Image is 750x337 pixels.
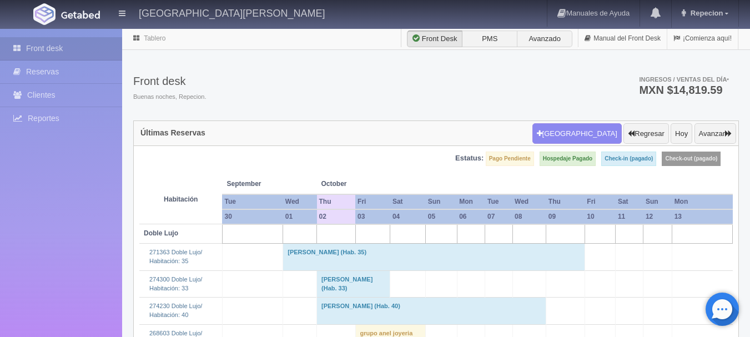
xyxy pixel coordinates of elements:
[462,31,517,47] label: PMS
[643,209,672,224] th: 12
[540,152,596,166] label: Hospedaje Pagado
[149,249,202,264] a: 271363 Doble Lujo/Habitación: 35
[283,194,317,209] th: Wed
[321,179,386,189] span: October
[317,270,390,297] td: [PERSON_NAME] (Hab. 33)
[426,194,457,209] th: Sun
[485,194,512,209] th: Tue
[133,75,206,87] h3: Front desk
[585,194,616,209] th: Fri
[457,209,485,224] th: 06
[667,28,738,49] a: ¡Comienza aquí!
[639,76,729,83] span: Ingresos / Ventas del día
[355,209,390,224] th: 03
[33,3,56,25] img: Getabed
[407,31,462,47] label: Front Desk
[133,93,206,102] span: Buenas noches, Repecion.
[149,276,202,291] a: 274300 Doble Lujo/Habitación: 33
[616,209,643,224] th: 11
[61,11,100,19] img: Getabed
[164,195,198,203] strong: Habitación
[139,6,325,19] h4: [GEOGRAPHIC_DATA][PERSON_NAME]
[512,194,546,209] th: Wed
[485,209,512,224] th: 07
[283,209,317,224] th: 01
[144,229,178,237] b: Doble Lujo
[222,209,283,224] th: 30
[643,194,672,209] th: Sun
[355,194,390,209] th: Fri
[144,34,165,42] a: Tablero
[512,209,546,224] th: 08
[222,194,283,209] th: Tue
[283,244,585,270] td: [PERSON_NAME] (Hab. 35)
[578,28,667,49] a: Manual del Front Desk
[317,209,356,224] th: 02
[455,153,484,164] label: Estatus:
[226,179,312,189] span: September
[390,209,426,224] th: 04
[672,209,733,224] th: 13
[694,123,736,144] button: Avanzar
[486,152,534,166] label: Pago Pendiente
[457,194,485,209] th: Mon
[671,123,692,144] button: Hoy
[672,194,733,209] th: Mon
[585,209,616,224] th: 10
[532,123,622,144] button: [GEOGRAPHIC_DATA]
[149,303,202,318] a: 274230 Doble Lujo/Habitación: 40
[688,9,723,17] span: Repecion
[517,31,572,47] label: Avanzado
[390,194,426,209] th: Sat
[662,152,721,166] label: Check-out (pagado)
[546,194,585,209] th: Thu
[623,123,668,144] button: Regresar
[546,209,585,224] th: 09
[140,129,205,137] h4: Últimas Reservas
[601,152,656,166] label: Check-in (pagado)
[426,209,457,224] th: 05
[639,84,729,95] h3: MXN $14,819.59
[317,298,546,324] td: [PERSON_NAME] (Hab. 40)
[317,194,356,209] th: Thu
[616,194,643,209] th: Sat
